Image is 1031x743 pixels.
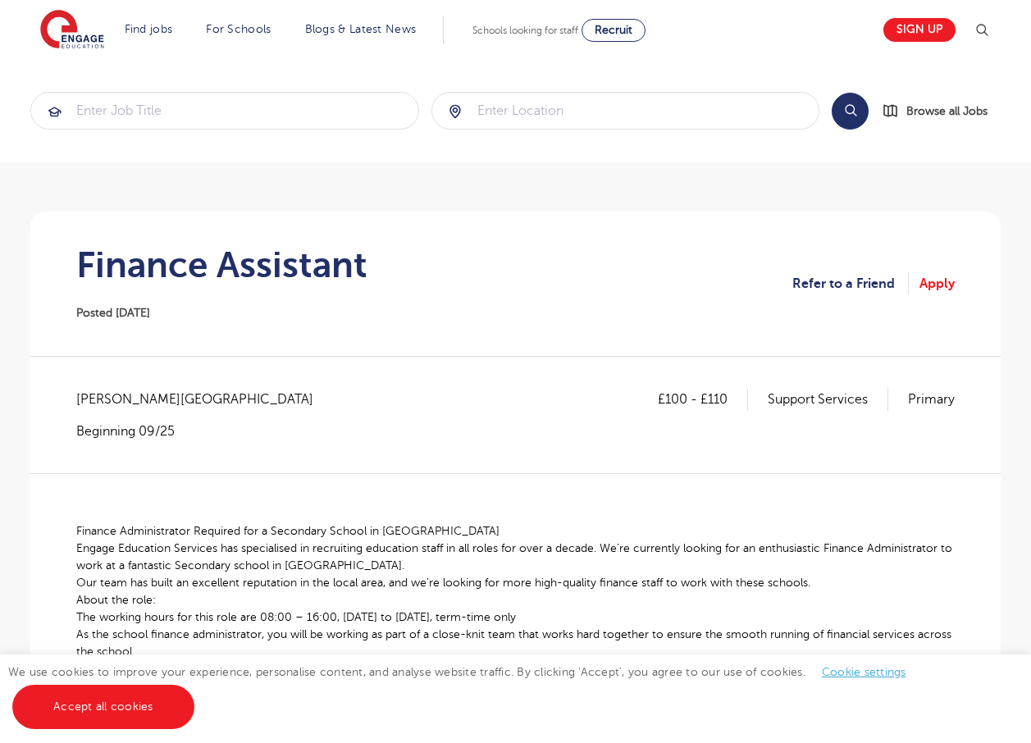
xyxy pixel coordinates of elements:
[792,273,909,294] a: Refer to a Friend
[76,626,955,660] p: As the school finance administrator, you will be working as part of a close-knit team that works ...
[76,244,367,285] h1: Finance Assistant
[768,389,888,410] p: Support Services
[76,609,955,626] p: The working hours for this role are 08:00 – 16:00, [DATE] to [DATE], term-time only
[76,540,955,574] p: Engage Education Services has specialised in recruiting education staff in all roles for over a d...
[76,525,500,537] span: Finance Administrator Required for a Secondary School in [GEOGRAPHIC_DATA]
[76,422,330,440] p: Beginning 09/25
[125,23,173,35] a: Find jobs
[883,18,956,42] a: Sign up
[30,92,419,130] div: Submit
[12,685,194,729] a: Accept all cookies
[582,19,646,42] a: Recruit
[76,307,150,319] span: Posted [DATE]
[76,389,330,410] span: [PERSON_NAME][GEOGRAPHIC_DATA]
[206,23,271,35] a: For Schools
[432,93,819,129] input: Submit
[906,102,988,121] span: Browse all Jobs
[908,389,955,410] p: Primary
[658,389,748,410] p: £100 - £110
[822,666,906,678] a: Cookie settings
[472,25,578,36] span: Schools looking for staff
[305,23,417,35] a: Blogs & Latest News
[832,93,869,130] button: Search
[31,93,418,129] input: Submit
[76,574,955,591] p: Our team has built an excellent reputation in the local area, and we’re looking for more high-qua...
[40,10,104,51] img: Engage Education
[919,273,955,294] a: Apply
[595,24,632,36] span: Recruit
[76,594,156,606] span: About the role:
[882,102,1001,121] a: Browse all Jobs
[8,666,923,713] span: We use cookies to improve your experience, personalise content, and analyse website traffic. By c...
[431,92,820,130] div: Submit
